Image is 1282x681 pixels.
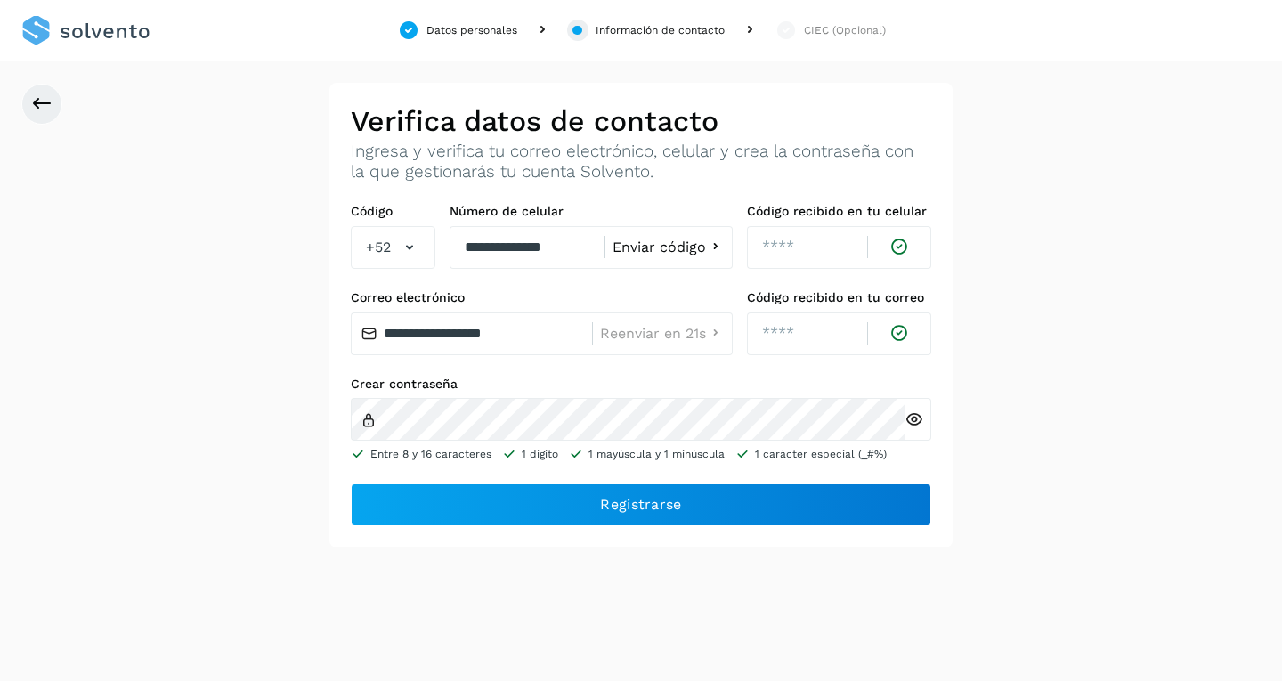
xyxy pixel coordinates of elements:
button: Reenviar en 21s [600,324,725,343]
li: 1 mayúscula y 1 minúscula [569,446,725,462]
span: Enviar código [613,240,706,255]
li: Entre 8 y 16 caracteres [351,446,491,462]
li: 1 dígito [502,446,558,462]
span: Reenviar en 21s [600,327,706,341]
div: Datos personales [426,22,517,38]
label: Código recibido en tu correo [747,290,931,305]
button: Registrarse [351,483,931,526]
label: Número de celular [450,204,733,219]
label: Crear contraseña [351,377,931,392]
button: Enviar código [613,238,725,256]
h2: Verifica datos de contacto [351,104,931,138]
div: CIEC (Opcional) [804,22,886,38]
label: Código recibido en tu celular [747,204,931,219]
span: Registrarse [600,495,681,515]
p: Ingresa y verifica tu correo electrónico, celular y crea la contraseña con la que gestionarás tu ... [351,142,931,182]
label: Código [351,204,435,219]
span: +52 [366,237,391,258]
div: Información de contacto [596,22,725,38]
li: 1 carácter especial (_#%) [735,446,887,462]
label: Correo electrónico [351,290,733,305]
